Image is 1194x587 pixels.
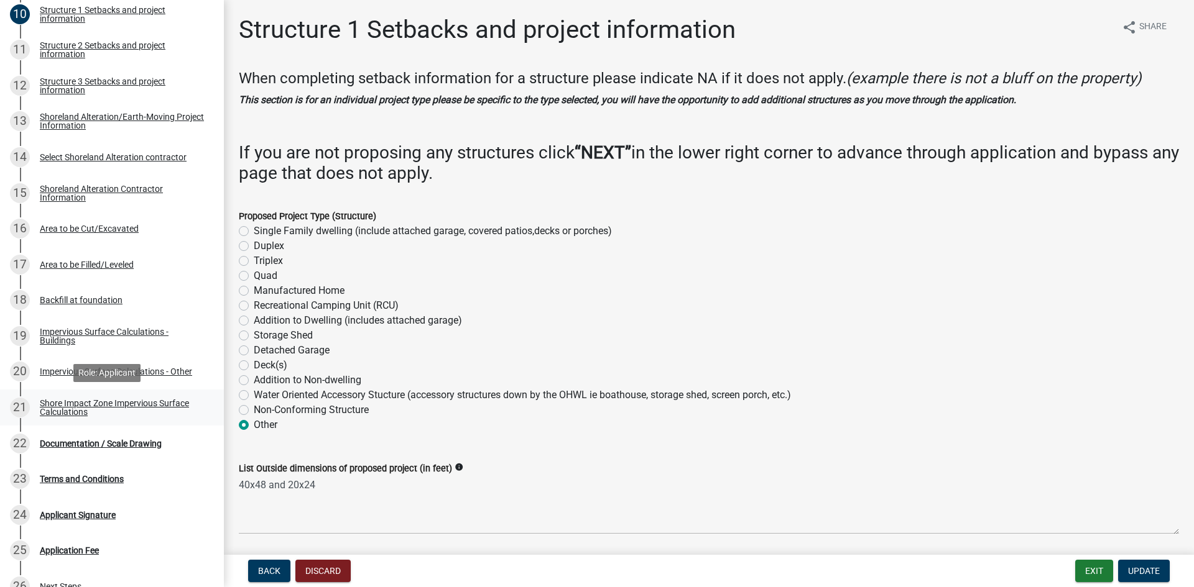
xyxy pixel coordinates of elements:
[254,373,361,388] label: Addition to Non-dwelling
[10,219,30,239] div: 16
[10,255,30,275] div: 17
[10,398,30,417] div: 21
[10,147,30,167] div: 14
[575,142,631,163] strong: “NEXT”
[254,253,283,268] label: Triplex
[40,296,123,304] div: Backfill at foundation
[73,364,141,382] div: Role: Applicant
[40,112,204,130] div: Shoreland Alteration/Earth-Moving Project Information
[254,313,462,328] label: Addition to Dwelling (includes attached garage)
[254,328,313,343] label: Storage Shed
[254,224,612,239] label: Single Family dwelling (include attached garage, covered patios,decks or porches)
[254,298,399,313] label: Recreational Camping Unit (RCU)
[40,224,139,233] div: Area to be Cut/Excavated
[40,399,204,416] div: Shore Impact Zone Impervious Surface Calculations
[239,15,736,45] h1: Structure 1 Setbacks and project information
[40,6,204,23] div: Structure 1 Setbacks and project information
[239,142,1179,184] h3: If you are not proposing any structures click in the lower right corner to advance through applic...
[10,183,30,203] div: 15
[239,465,452,473] label: List Outside dimensions of proposed project (in feet)
[40,260,134,269] div: Area to be Filled/Leveled
[10,4,30,24] div: 10
[1075,560,1113,582] button: Exit
[239,70,1179,88] h4: When completing setback information for a structure please indicate NA if it does not apply.
[10,362,30,381] div: 20
[1122,20,1137,35] i: share
[10,434,30,453] div: 22
[254,239,284,253] label: Duplex
[1139,20,1167,35] span: Share
[10,40,30,60] div: 11
[40,367,192,376] div: Impervious Surface Calculations - Other
[455,463,463,471] i: info
[254,343,330,358] label: Detached Garage
[10,111,30,131] div: 13
[846,70,1141,87] i: (example there is not a bluff on the property)
[295,560,351,582] button: Discard
[239,212,376,221] label: Proposed Project Type (Structure)
[254,268,277,283] label: Quad
[1112,15,1177,39] button: shareShare
[40,77,204,94] div: Structure 3 Setbacks and project information
[40,327,204,345] div: Impervious Surface Calculations - Buildings
[10,469,30,489] div: 23
[40,153,187,162] div: Select Shoreland Alteration contractor
[248,560,290,582] button: Back
[10,76,30,96] div: 12
[40,511,116,519] div: Applicant Signature
[254,283,345,298] label: Manufactured Home
[1118,560,1170,582] button: Update
[258,566,280,576] span: Back
[40,475,124,483] div: Terms and Conditions
[254,388,791,403] label: Water Oriented Accessory Stucture (accessory structures down by the OHWL ie boathouse, storage sh...
[10,540,30,560] div: 25
[10,505,30,525] div: 24
[1128,566,1160,576] span: Update
[40,546,99,555] div: Application Fee
[40,41,204,58] div: Structure 2 Setbacks and project information
[10,326,30,346] div: 19
[254,358,287,373] label: Deck(s)
[254,403,369,417] label: Non-Conforming Structure
[10,290,30,310] div: 18
[239,94,1016,106] strong: This section is for an individual project type please be specific to the type selected, you will ...
[254,417,277,432] label: Other
[40,184,204,202] div: Shoreland Alteration Contractor Information
[40,439,162,448] div: Documentation / Scale Drawing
